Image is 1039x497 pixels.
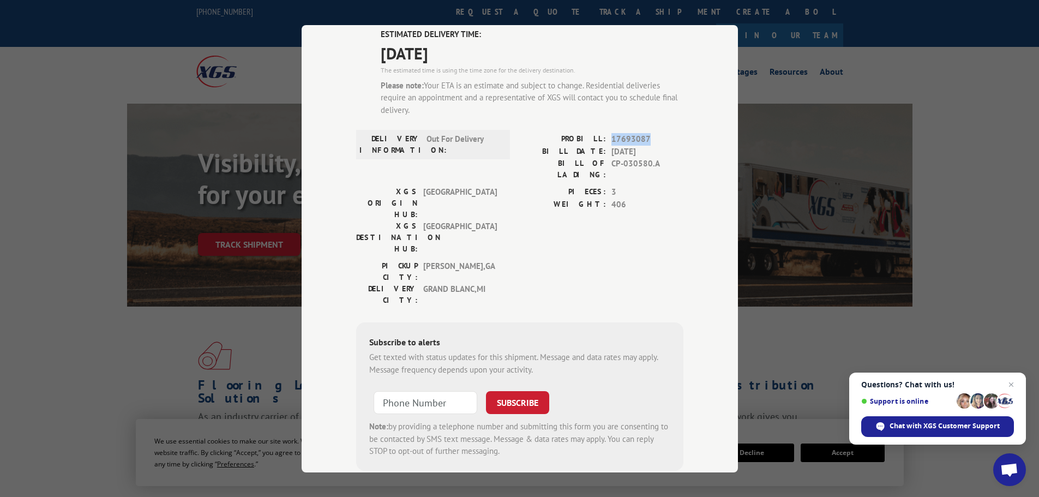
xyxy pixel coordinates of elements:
[381,79,683,116] div: Your ETA is an estimate and subject to change. Residential deliveries require an appointment and ...
[374,391,477,414] input: Phone Number
[611,133,683,146] span: 17693087
[356,283,418,306] label: DELIVERY CITY:
[356,186,418,220] label: XGS ORIGIN HUB:
[427,133,500,156] span: Out For Delivery
[520,145,606,158] label: BILL DATE:
[611,198,683,211] span: 406
[369,421,670,458] div: by providing a telephone number and submitting this form you are consenting to be contacted by SM...
[890,421,1000,431] span: Chat with XGS Customer Support
[1005,378,1018,391] span: Close chat
[423,260,497,283] span: [PERSON_NAME] , GA
[861,380,1014,389] span: Questions? Chat with us!
[359,133,421,156] label: DELIVERY INFORMATION:
[611,158,683,181] span: CP-030580.A
[381,40,683,65] span: [DATE]
[381,80,424,90] strong: Please note:
[861,416,1014,437] div: Chat with XGS Customer Support
[423,283,497,306] span: GRAND BLANC , MI
[356,220,418,255] label: XGS DESTINATION HUB:
[611,186,683,199] span: 3
[423,186,497,220] span: [GEOGRAPHIC_DATA]
[369,421,388,432] strong: Note:
[486,391,549,414] button: SUBSCRIBE
[356,260,418,283] label: PICKUP CITY:
[611,145,683,158] span: [DATE]
[520,186,606,199] label: PIECES:
[423,220,497,255] span: [GEOGRAPHIC_DATA]
[520,133,606,146] label: PROBILL:
[381,65,683,75] div: The estimated time is using the time zone for the delivery destination.
[520,158,606,181] label: BILL OF LADING:
[369,336,670,351] div: Subscribe to alerts
[520,198,606,211] label: WEIGHT:
[861,397,953,405] span: Support is online
[381,28,683,41] label: ESTIMATED DELIVERY TIME:
[993,453,1026,486] div: Open chat
[369,351,670,376] div: Get texted with status updates for this shipment. Message and data rates may apply. Message frequ...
